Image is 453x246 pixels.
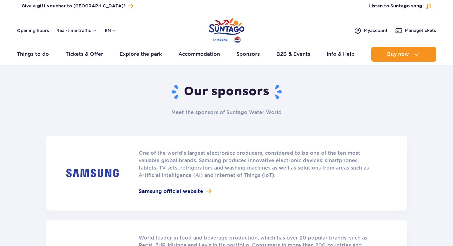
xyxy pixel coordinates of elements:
span: Buy now [387,51,409,57]
button: Listen to Suntago song [369,3,431,9]
a: Park of Poland [209,15,244,44]
a: Things to do [17,47,49,62]
span: Listen to Suntago song [369,3,422,9]
a: B2B & Events [276,47,310,62]
a: Managetickets [395,27,436,34]
a: Samsung official website [139,188,376,195]
span: Give a gift voucher to [GEOGRAPHIC_DATA]! [22,3,125,9]
a: Accommodation [178,47,220,62]
a: Tickets & Offer [66,47,103,62]
a: Opening hours [17,27,49,34]
p: One of the world’s largest electronics producers, considered to be one of the ten most valuable g... [139,150,376,179]
button: en [105,27,116,34]
a: Explore the park [120,47,162,62]
button: Buy now [371,47,436,62]
span: Samsung official website [139,188,203,195]
h2: Meet the sponsors of Suntago Water World [139,109,314,116]
a: Myaccount [354,27,388,34]
img: Samsung [66,169,119,177]
span: My account [364,27,388,34]
h1: Our sponsors [46,84,407,100]
a: Sponsors [236,47,260,62]
a: Give a gift voucher to [GEOGRAPHIC_DATA]! [22,2,133,10]
a: Info & Help [327,47,355,62]
span: Manage tickets [405,27,436,34]
button: Real-time traffic [56,28,97,33]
